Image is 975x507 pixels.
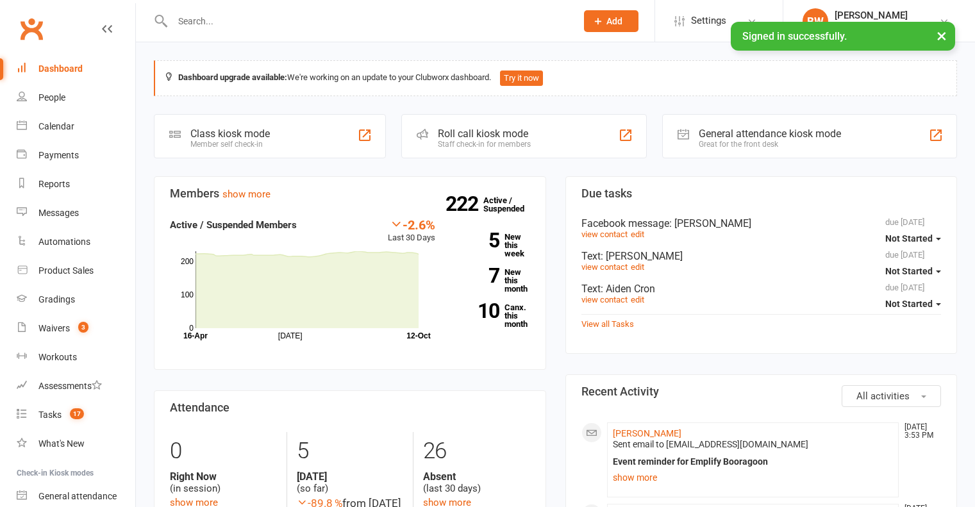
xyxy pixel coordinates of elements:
[297,470,403,495] div: (so far)
[297,432,403,470] div: 5
[38,92,65,103] div: People
[38,438,85,449] div: What's New
[170,432,277,470] div: 0
[17,372,135,401] a: Assessments
[581,385,942,398] h3: Recent Activity
[17,199,135,228] a: Messages
[17,285,135,314] a: Gradings
[178,72,287,82] strong: Dashboard upgrade available:
[38,381,102,391] div: Assessments
[17,256,135,285] a: Product Sales
[38,150,79,160] div: Payments
[17,343,135,372] a: Workouts
[170,401,530,414] h3: Attendance
[423,432,529,470] div: 26
[38,63,83,74] div: Dashboard
[613,469,894,486] a: show more
[606,16,622,26] span: Add
[438,128,531,140] div: Roll call kiosk mode
[170,219,297,231] strong: Active / Suspended Members
[454,301,499,320] strong: 10
[500,71,543,86] button: Try it now
[38,237,90,247] div: Automations
[70,408,84,419] span: 17
[669,217,751,229] span: : [PERSON_NAME]
[388,217,435,231] div: -2.6%
[388,217,435,245] div: Last 30 Days
[584,10,638,32] button: Add
[17,112,135,141] a: Calendar
[38,265,94,276] div: Product Sales
[581,217,942,229] div: Facebook message
[885,299,933,309] span: Not Started
[613,439,808,449] span: Sent email to [EMAIL_ADDRESS][DOMAIN_NAME]
[885,266,933,276] span: Not Started
[17,170,135,199] a: Reports
[885,292,941,315] button: Not Started
[78,322,88,333] span: 3
[423,470,529,483] strong: Absent
[691,6,726,35] span: Settings
[454,268,530,293] a: 7New this month
[885,260,941,283] button: Not Started
[581,283,942,295] div: Text
[297,470,403,483] strong: [DATE]
[38,179,70,189] div: Reports
[38,352,77,362] div: Workouts
[581,187,942,200] h3: Due tasks
[631,295,644,304] a: edit
[454,303,530,328] a: 10Canx. this month
[38,294,75,304] div: Gradings
[438,140,531,149] div: Staff check-in for members
[835,10,911,21] div: [PERSON_NAME]
[742,30,847,42] span: Signed in successfully.
[631,229,644,239] a: edit
[601,250,683,262] span: : [PERSON_NAME]
[842,385,941,407] button: All activities
[190,140,270,149] div: Member self check-in
[190,128,270,140] div: Class kiosk mode
[17,401,135,429] a: Tasks 17
[169,12,567,30] input: Search...
[631,262,644,272] a: edit
[699,140,841,149] div: Great for the front desk
[17,228,135,256] a: Automations
[38,208,79,218] div: Messages
[581,250,942,262] div: Text
[446,194,483,213] strong: 222
[38,491,117,501] div: General attendance
[423,470,529,495] div: (last 30 days)
[835,21,911,33] div: Emplify Booragoon
[170,470,277,495] div: (in session)
[581,229,628,239] a: view contact
[17,83,135,112] a: People
[454,233,530,258] a: 5New this week
[454,266,499,285] strong: 7
[613,456,894,467] div: Event reminder for Emplify Booragoon
[454,231,499,250] strong: 5
[483,187,540,222] a: 222Active / Suspended
[930,22,953,49] button: ×
[154,60,957,96] div: We're working on an update to your Clubworx dashboard.
[222,188,271,200] a: show more
[898,423,940,440] time: [DATE] 3:53 PM
[613,428,681,438] a: [PERSON_NAME]
[885,227,941,250] button: Not Started
[38,121,74,131] div: Calendar
[601,283,655,295] span: : Aiden Cron
[170,187,530,200] h3: Members
[581,262,628,272] a: view contact
[15,13,47,45] a: Clubworx
[885,233,933,244] span: Not Started
[699,128,841,140] div: General attendance kiosk mode
[581,319,634,329] a: View all Tasks
[38,410,62,420] div: Tasks
[17,141,135,170] a: Payments
[38,323,70,333] div: Waivers
[803,8,828,34] div: BW
[170,470,277,483] strong: Right Now
[17,429,135,458] a: What's New
[17,54,135,83] a: Dashboard
[856,390,910,402] span: All activities
[17,314,135,343] a: Waivers 3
